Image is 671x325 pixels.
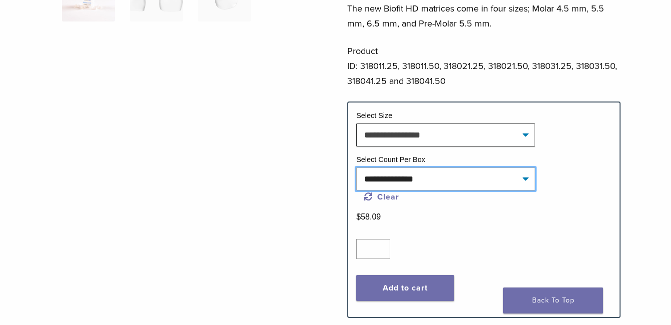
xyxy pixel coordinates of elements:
[356,111,392,119] label: Select Size
[503,287,603,313] a: Back To Top
[356,212,361,221] span: $
[347,43,621,88] p: Product ID: 318011.25, 318011.50, 318021.25, 318021.50, 318031.25, 318031.50, 318041.25 and 31804...
[356,275,454,301] button: Add to cart
[356,212,381,221] bdi: 58.09
[364,192,399,202] a: Clear
[356,155,425,163] label: Select Count Per Box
